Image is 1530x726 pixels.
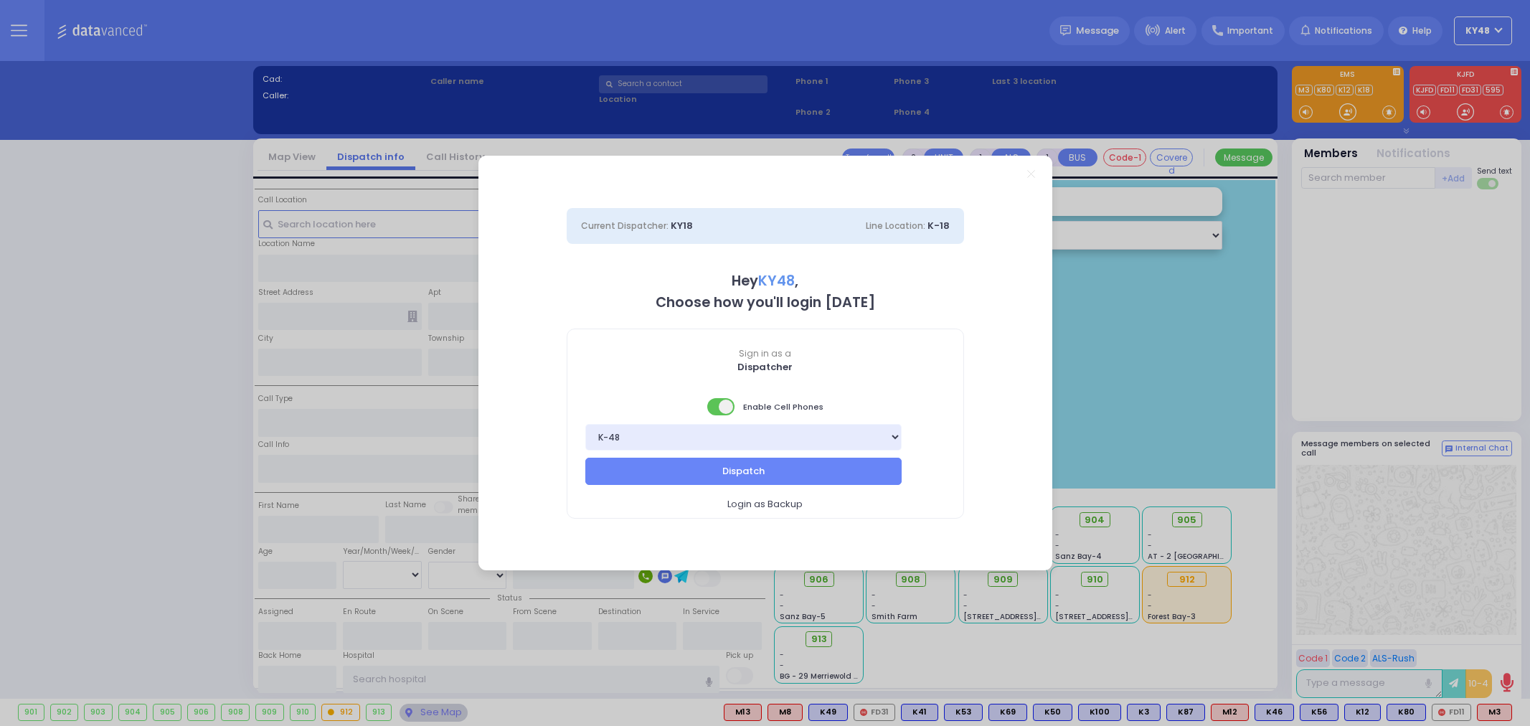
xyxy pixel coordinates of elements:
[737,360,793,374] b: Dispatcher
[567,347,963,360] span: Sign in as a
[758,271,795,291] span: KY48
[585,458,902,485] button: Dispatch
[727,497,803,511] span: Login as Backup
[732,271,798,291] b: Hey ,
[656,293,875,312] b: Choose how you'll login [DATE]
[866,220,925,232] span: Line Location:
[671,219,693,232] span: KY18
[707,397,823,417] span: Enable Cell Phones
[927,219,950,232] span: K-18
[581,220,669,232] span: Current Dispatcher:
[1027,170,1035,178] a: Close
